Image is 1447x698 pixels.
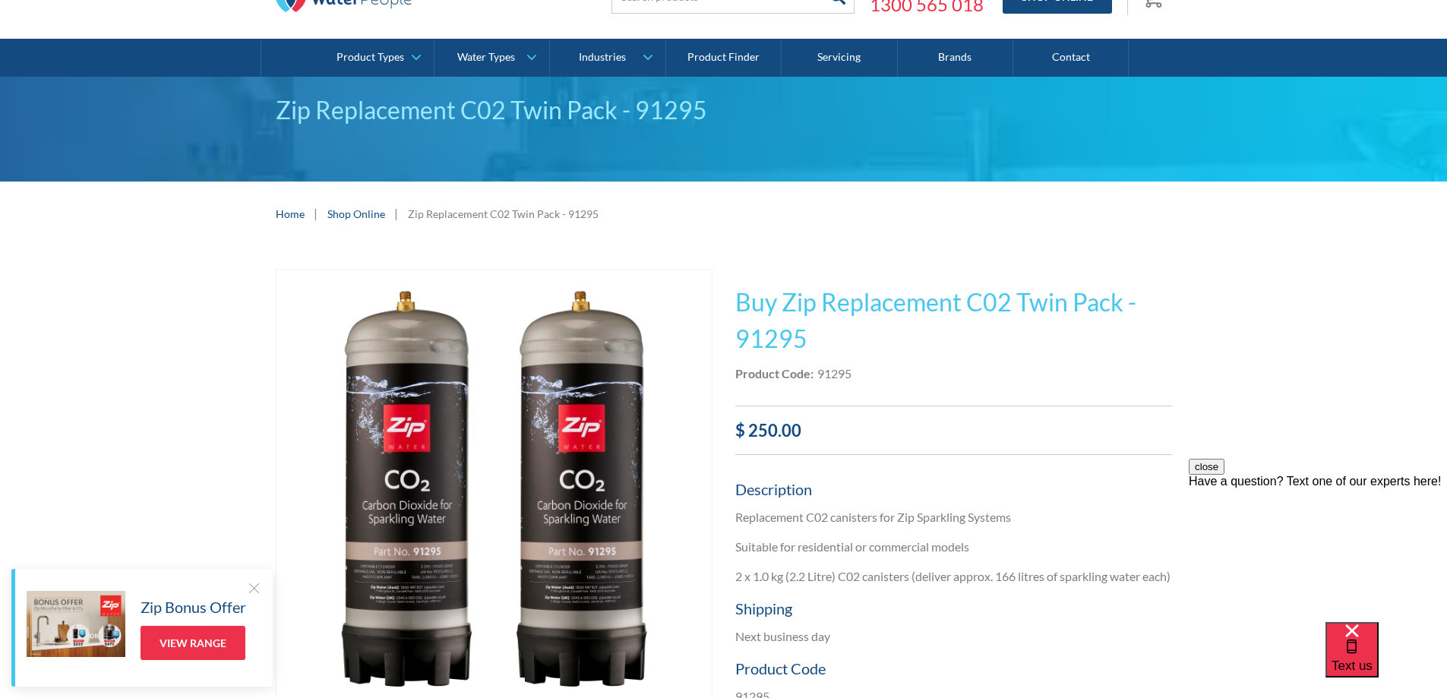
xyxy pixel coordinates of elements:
[1013,39,1129,77] a: Contact
[666,39,782,77] a: Product Finder
[735,508,1172,526] p: Replacement C02 canisters for Zip Sparkling Systems
[735,627,1172,646] p: Next business day
[782,39,897,77] a: Servicing
[735,284,1172,357] h1: Buy Zip Replacement C02 Twin Pack - 91295
[393,204,400,223] div: |
[735,538,1172,556] p: Suitable for residential or commercial models
[735,597,1172,620] h5: Shipping
[735,418,1172,443] div: $ 250.00
[579,51,626,64] div: Industries
[735,567,1172,586] p: 2 x 1.0 kg (2.2 Litre) C02 canisters (deliver approx. 166 litres of sparkling water each)
[550,39,665,77] a: Industries
[898,39,1013,77] a: Brands
[312,204,320,223] div: |
[1189,459,1447,641] iframe: podium webchat widget prompt
[141,626,245,660] a: View Range
[735,366,814,381] strong: Product Code:
[327,206,385,222] a: Shop Online
[276,92,1172,128] div: Zip Replacement C02 Twin Pack - 91295
[1325,622,1447,698] iframe: podium webchat widget bubble
[141,595,246,618] h5: Zip Bonus Offer
[457,51,515,64] div: Water Types
[276,206,305,222] a: Home
[27,591,125,657] img: Zip Bonus Offer
[735,478,1172,501] h5: Description
[434,39,549,77] a: Water Types
[735,657,1172,680] h5: Product Code
[408,206,599,222] div: Zip Replacement C02 Twin Pack - 91295
[319,39,434,77] a: Product Types
[817,365,851,383] div: 91295
[336,51,404,64] div: Product Types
